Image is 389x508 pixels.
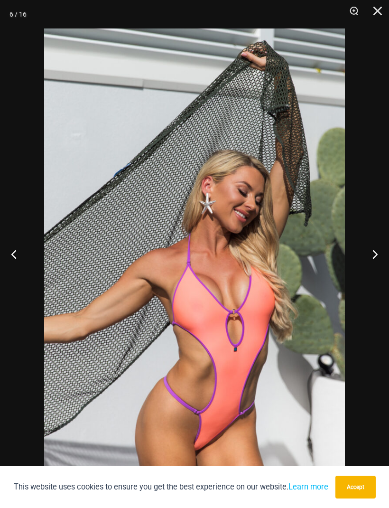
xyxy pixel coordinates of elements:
div: 6 / 16 [9,7,27,21]
img: Wild Card Neon Bliss 819 One Piece St Martin 5996 Sarong 09 [44,28,345,480]
button: Accept [335,476,376,499]
button: Next [353,230,389,278]
p: This website uses cookies to ensure you get the best experience on our website. [14,480,328,493]
a: Learn more [288,482,328,491]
